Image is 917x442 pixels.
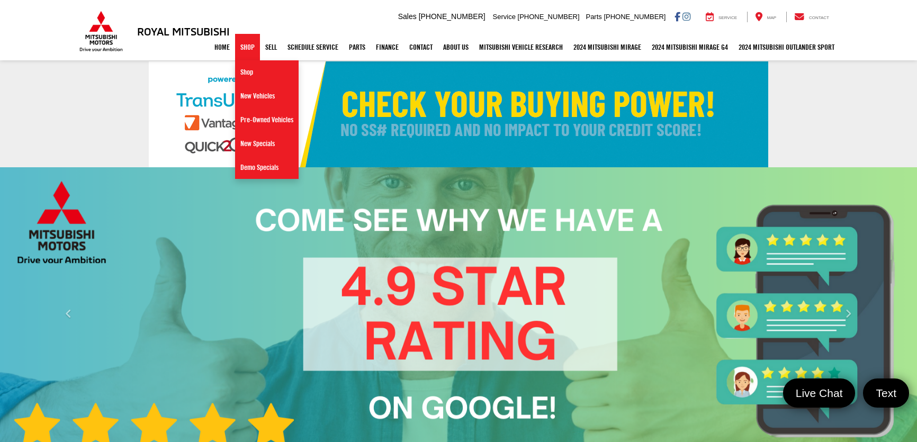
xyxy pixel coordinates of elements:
a: Parts: Opens in a new tab [344,34,371,60]
button: Click to view next picture. [779,188,917,440]
a: Pre-Owned Vehicles [235,108,299,132]
a: New Specials [235,132,299,156]
a: Schedule Service: Opens in a new tab [282,34,344,60]
span: Service [493,13,516,21]
a: 2024 Mitsubishi Outlander SPORT [733,34,840,60]
span: [PHONE_NUMBER] [518,13,580,21]
a: Shop [235,60,299,84]
a: About Us [438,34,474,60]
a: Text [863,378,909,408]
span: Live Chat [790,386,848,400]
a: Contact [786,12,837,22]
a: New Vehicles [235,84,299,108]
span: [PHONE_NUMBER] [604,13,666,21]
a: Shop [235,34,260,60]
span: Service [718,15,737,20]
a: Live Chat [783,378,856,408]
h3: Royal Mitsubishi [137,25,230,37]
span: [PHONE_NUMBER] [419,12,486,21]
a: 2024 Mitsubishi Mirage [568,34,646,60]
a: Sell [260,34,282,60]
span: Text [870,386,902,400]
a: Instagram: Click to visit our Instagram page [682,12,690,21]
a: Demo Specials [235,156,299,179]
a: Facebook: Click to visit our Facebook page [675,12,680,21]
a: Home [209,34,235,60]
a: Finance [371,34,404,60]
img: Check Your Buying Power [149,61,768,167]
span: Sales [398,12,417,21]
a: Mitsubishi Vehicle Research [474,34,568,60]
span: Contact [809,15,829,20]
a: Contact [404,34,438,60]
span: Parts [586,13,601,21]
a: 2024 Mitsubishi Mirage G4 [646,34,733,60]
span: Map [767,15,776,20]
a: Map [747,12,784,22]
a: Service [698,12,745,22]
img: Mitsubishi [77,11,125,52]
